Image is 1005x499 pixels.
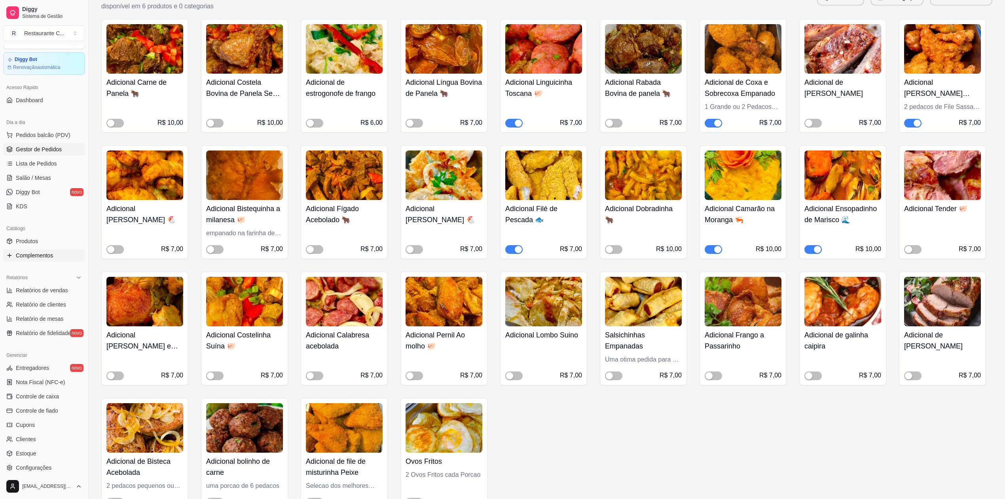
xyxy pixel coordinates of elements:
[16,131,70,139] span: Pedidos balcão (PDV)
[16,364,49,372] span: Entregadores
[605,277,682,326] img: product-image
[106,403,183,453] img: product-image
[505,24,582,74] img: product-image
[306,403,383,453] img: product-image
[306,456,383,478] h4: Adicional de file de misturinha Peixe
[705,277,781,326] img: product-image
[206,24,283,74] img: product-image
[3,143,85,156] a: Gestor de Pedidos
[106,203,183,225] h4: Adicional [PERSON_NAME] 🐔
[804,277,881,326] img: product-image
[605,24,682,74] img: product-image
[756,244,781,254] div: R$ 10,00
[16,407,58,415] span: Controle de fiado
[106,456,183,478] h4: Adicional de Bisteca Acebolada
[759,118,781,128] div: R$ 7,00
[605,355,682,364] div: Uma otima pedida para o pessoal que ama cachorro quente, Vem 3
[306,329,383,352] h4: Adicional Calabresa acebolada
[16,237,38,245] span: Produtos
[16,96,43,104] span: Dashboard
[16,202,27,210] span: KDS
[16,160,57,168] span: Lista de Pedidos
[904,77,981,99] h4: Adicional [PERSON_NAME] crocante
[3,81,85,94] div: Acesso Rápido
[804,329,881,352] h4: Adicional de galinha caipira
[306,277,383,326] img: product-image
[16,378,65,386] span: Nota Fiscal (NFC-e)
[406,403,482,453] img: product-image
[3,327,85,339] a: Relatório de fidelidadenovo
[859,371,881,380] div: R$ 7,00
[306,77,383,99] h4: Adicional de estrogonofe de frango
[804,24,881,74] img: product-image
[406,470,482,480] div: 2 Ovos Fritos cada Porcao
[505,150,582,200] img: product-image
[206,203,283,225] h4: Adicional Bistequinha a milanesa 🐖
[306,203,383,225] h4: Adicional Fígado Acebolado 🐂
[15,57,37,63] article: Diggy Bot
[3,362,85,374] a: Entregadoresnovo
[3,94,85,107] a: Dashboard
[101,2,245,11] p: disponível em 6 produtos e 0 categorias
[16,449,36,457] span: Estoque
[804,203,881,225] h4: Adicional Ensopadinho de Marisco 🌊
[13,64,60,70] article: Renovação automática
[3,404,85,417] a: Controle de fiado
[16,315,64,323] span: Relatório de mesas
[306,150,383,200] img: product-image
[904,329,981,352] h4: Adicional de [PERSON_NAME]
[406,203,482,225] h4: Adicional [PERSON_NAME] 🐔
[106,481,183,491] div: 2 pedacos pequenos ou um grande
[206,329,283,352] h4: Adicional Costelinha Suína 🐖
[3,312,85,325] a: Relatório de mesas
[206,77,283,99] h4: Adicional Costela Bovina de Panela Sem osso 🐂
[804,77,881,99] h4: Adicional de [PERSON_NAME]
[3,186,85,198] a: Diggy Botnovo
[16,392,59,400] span: Controle de caixa
[3,433,85,446] a: Clientes
[406,456,482,467] h4: Ovos Fritos
[605,329,682,352] h4: Salsichinhas Empanadas
[406,277,482,326] img: product-image
[161,371,183,380] div: R$ 7,00
[3,222,85,235] div: Catálogo
[505,203,582,225] h4: Adicional Filé de Pescada 🐟
[16,251,53,259] span: Complementos
[959,244,981,254] div: R$ 7,00
[3,461,85,474] a: Configurações
[904,24,981,74] img: product-image
[3,200,85,213] a: KDS
[261,371,283,380] div: R$ 7,00
[3,376,85,389] a: Nota Fiscal (NFC-e)
[904,150,981,200] img: product-image
[3,25,85,41] button: Select a team
[3,235,85,248] a: Produtos
[16,421,35,429] span: Cupons
[16,329,71,337] span: Relatório de fidelidade
[855,244,881,254] div: R$ 10,00
[16,435,36,443] span: Clientes
[406,77,482,99] h4: Adicional Língua Bovina de Panela 🐂
[3,419,85,431] a: Cupons
[705,150,781,200] img: product-image
[10,29,18,37] span: R
[22,13,82,19] span: Sistema de Gestão
[904,203,981,214] h4: Adicional Tender 🐖
[206,456,283,478] h4: Adicional bolinho de carne
[206,150,283,200] img: product-image
[505,329,582,341] h4: Adicional Lombo Suino
[16,286,68,294] span: Relatórios de vendas
[959,371,981,380] div: R$ 7,00
[605,203,682,225] h4: Adicional Dobradinha 🐂
[3,298,85,311] a: Relatório de clientes
[460,371,482,380] div: R$ 7,00
[3,116,85,129] div: Dia a dia
[206,481,283,491] div: uma porcao de 6 pedacos
[505,277,582,326] img: product-image
[406,24,482,74] img: product-image
[360,244,383,254] div: R$ 7,00
[3,157,85,170] a: Lista de Pedidos
[106,329,183,352] h4: Adicional [PERSON_NAME] e sobrecoxa🐔
[16,464,51,472] span: Configurações
[306,481,383,491] div: Selecao dos melhores peixes Empanado sem espinha melhor que o file de pescada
